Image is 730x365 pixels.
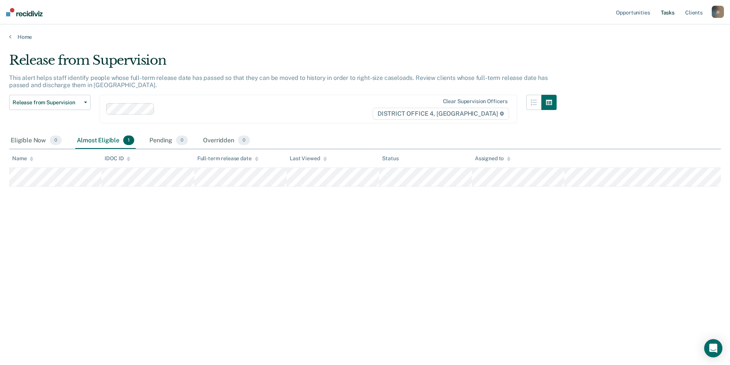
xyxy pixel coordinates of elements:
span: 0 [238,135,250,145]
div: Overridden0 [202,132,251,149]
span: 0 [176,135,188,145]
div: Eligible Now0 [9,132,63,149]
span: 0 [50,135,62,145]
div: Last Viewed [290,155,327,162]
div: Status [382,155,398,162]
div: Assigned to [475,155,511,162]
span: DISTRICT OFFICE 4, [GEOGRAPHIC_DATA] [373,108,509,120]
div: Open Intercom Messenger [704,339,722,357]
div: Name [12,155,33,162]
div: IDOC ID [105,155,130,162]
button: Release from Supervision [9,95,90,110]
div: Clear supervision officers [443,98,508,105]
p: This alert helps staff identify people whose full-term release date has passed so that they can b... [9,74,547,89]
span: Release from Supervision [13,99,81,106]
span: 1 [123,135,134,145]
a: Home [9,33,721,40]
img: Recidiviz [6,8,43,16]
div: J J [712,6,724,18]
div: Pending0 [148,132,189,149]
div: Almost Eligible1 [75,132,136,149]
div: Release from Supervision [9,53,557,74]
button: JJ [712,6,724,18]
div: Full-term release date [197,155,259,162]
